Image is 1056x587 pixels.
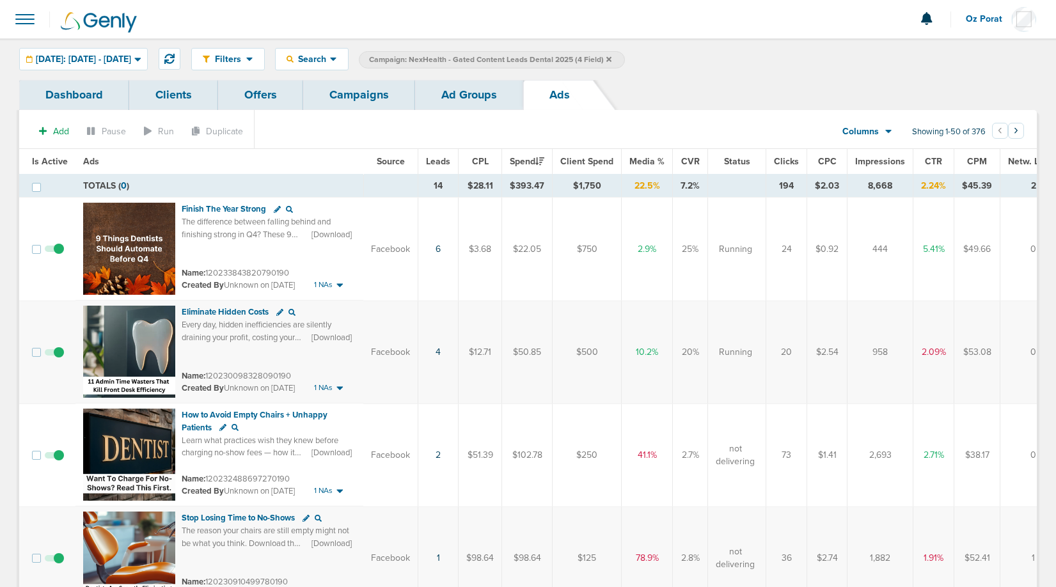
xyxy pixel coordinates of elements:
span: Client Spend [560,156,613,167]
td: 2,693 [847,403,913,506]
td: $12.71 [459,301,502,403]
td: 2.7% [673,403,708,506]
span: Learn what practices wish they knew before charging no-show fees — how it affects patient loyalty... [182,435,338,483]
span: 1 NAs [314,382,333,393]
td: 2.9% [622,198,673,301]
td: 20 [766,301,807,403]
td: 20% [673,301,708,403]
span: [Download] [311,229,352,240]
span: How to Avoid Empty Chairs + Unhappy Patients [182,410,327,433]
span: Stop Losing Time to No-Shows [182,513,295,523]
small: Unknown on [DATE] [182,279,295,291]
button: Go to next page [1008,123,1024,139]
button: Add [32,122,76,141]
td: 7.2% [673,175,708,198]
span: Created By [182,280,224,290]
span: Running [719,346,752,359]
span: Name: [182,268,205,278]
span: Add [53,126,69,137]
span: [DATE]: [DATE] - [DATE] [36,55,131,64]
span: Name: [182,371,205,381]
td: $750 [553,198,622,301]
span: Every day, hidden inefficiencies are silently draining your profit, costing your practice thousan... [182,320,346,393]
span: Created By [182,486,224,496]
td: $49.66 [954,198,1000,301]
a: Clients [129,80,218,110]
small: 120230098328090190 [182,371,291,381]
td: $1.41 [807,403,847,506]
span: CPM [967,156,987,167]
img: Ad image [83,409,175,501]
span: Showing 1-50 of 376 [912,127,986,137]
img: Genly [61,12,137,33]
span: Clicks [774,156,799,167]
span: Impressions [855,156,905,167]
td: 22.5% [622,175,673,198]
img: Ad image [83,203,175,295]
span: [Download] [311,332,352,343]
span: Name: [182,577,205,587]
td: TOTALS ( ) [75,175,363,198]
td: $22.05 [502,198,553,301]
span: Spend [510,156,544,167]
span: not delivering [716,442,755,467]
small: 120233843820790190 [182,268,289,278]
td: 2.09% [913,301,954,403]
a: 4 [436,347,441,357]
a: Ad Groups [415,80,523,110]
td: 8,668 [847,175,913,198]
td: $53.08 [954,301,1000,403]
small: 120232488697270190 [182,474,290,484]
td: 2.24% [913,175,954,198]
span: Leads [426,156,450,167]
span: Created By [182,383,224,393]
td: $1,750 [553,175,622,198]
td: $393.47 [502,175,553,198]
span: Media % [629,156,665,167]
span: The difference between falling behind and finishing strong in Q4? These 9 automations. Download t... [182,217,332,252]
td: 73 [766,403,807,506]
a: Dashboard [19,80,129,110]
span: CTR [925,156,942,167]
span: Eliminate Hidden Costs [182,307,269,317]
td: 444 [847,198,913,301]
span: not delivering [716,545,755,570]
a: 6 [436,244,441,254]
img: Ad image [83,306,175,398]
td: 958 [847,301,913,403]
a: 1 [437,552,440,563]
span: Columns [842,125,879,138]
td: 5.41% [913,198,954,301]
td: $250 [553,403,622,506]
td: 25% [673,198,708,301]
a: 2 [436,450,441,460]
span: CVR [681,156,700,167]
td: $28.11 [459,175,502,198]
td: Facebook [363,301,418,403]
span: Ads [83,156,99,167]
span: CPL [472,156,489,167]
td: $51.39 [459,403,502,506]
span: CPC [818,156,837,167]
td: $500 [553,301,622,403]
td: 24 [766,198,807,301]
span: [Download] [311,538,352,549]
span: 1 NAs [314,485,333,496]
span: Is Active [32,156,68,167]
small: 120230910499780190 [182,577,288,587]
span: The reason your chairs are still empty might not be what you think. Download the templates dentis... [182,526,349,586]
td: 41.1% [622,403,673,506]
td: $0.92 [807,198,847,301]
td: 10.2% [622,301,673,403]
td: $50.85 [502,301,553,403]
span: Running [719,243,752,256]
small: Unknown on [DATE] [182,382,295,394]
span: Source [377,156,405,167]
a: Offers [218,80,303,110]
ul: Pagination [992,125,1024,140]
span: Filters [210,54,246,65]
span: Finish The Year Strong [182,204,266,214]
td: 194 [766,175,807,198]
td: $2.03 [807,175,847,198]
span: 0 [121,180,127,191]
